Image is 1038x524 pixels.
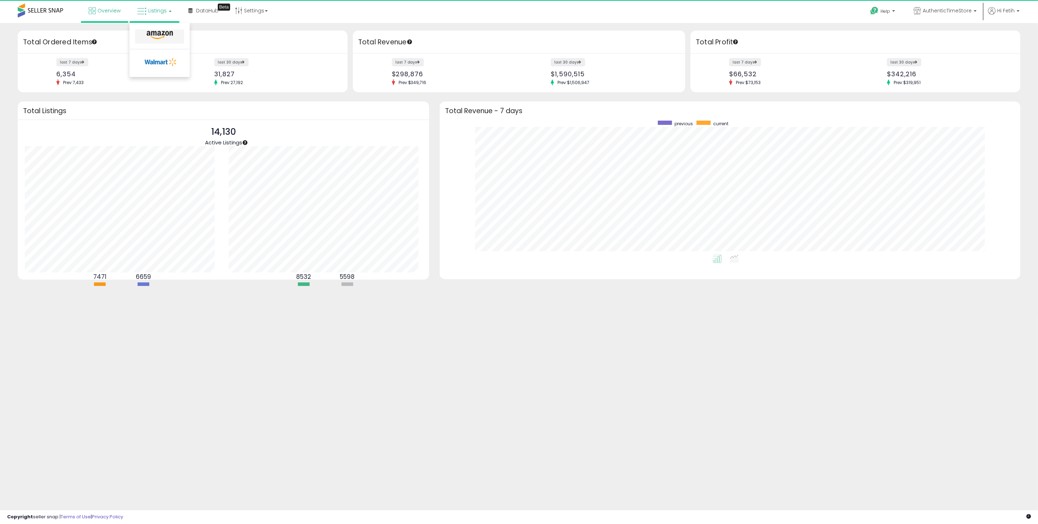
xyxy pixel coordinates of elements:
[551,58,585,66] label: last 30 days
[196,7,218,14] span: DataHub
[205,125,242,139] p: 14,130
[890,79,924,86] span: Prev: $319,951
[93,272,106,281] b: 7471
[56,70,177,78] div: 6,354
[551,70,673,78] div: $1,590,515
[60,79,87,86] span: Prev: 7,433
[675,121,693,127] span: previous
[122,288,165,294] div: FBM
[340,272,355,281] b: 5598
[78,288,121,294] div: FBA
[23,37,342,47] h3: Total Ordered Items
[214,70,335,78] div: 31,827
[56,58,88,66] label: last 7 days
[358,37,680,47] h3: Total Revenue
[214,58,249,66] label: last 30 days
[729,70,850,78] div: $66,532
[887,70,1008,78] div: $342,216
[91,39,98,45] div: Tooltip anchor
[554,79,593,86] span: Prev: $1,506,947
[729,58,761,66] label: last 7 days
[406,39,413,45] div: Tooltip anchor
[395,79,430,86] span: Prev: $349,716
[136,272,151,281] b: 6659
[988,7,1020,23] a: Hi Fetih
[282,288,325,294] div: Repriced
[296,272,311,281] b: 8532
[392,58,424,66] label: last 7 days
[205,139,242,146] span: Active Listings
[732,39,739,45] div: Tooltip anchor
[881,8,890,14] span: Help
[696,37,1015,47] h3: Total Profit
[98,7,121,14] span: Overview
[923,7,972,14] span: AuthenticTimeStore
[865,1,902,23] a: Help
[392,70,514,78] div: $298,876
[326,288,368,294] div: Not Repriced
[217,79,246,86] span: Prev: 27,192
[23,108,424,114] h3: Total Listings
[218,4,230,11] div: Tooltip anchor
[732,79,764,86] span: Prev: $73,153
[242,139,248,146] div: Tooltip anchor
[148,7,167,14] span: Listings
[445,108,1015,114] h3: Total Revenue - 7 days
[870,6,879,15] i: Get Help
[713,121,728,127] span: current
[887,58,921,66] label: last 30 days
[997,7,1015,14] span: Hi Fetih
